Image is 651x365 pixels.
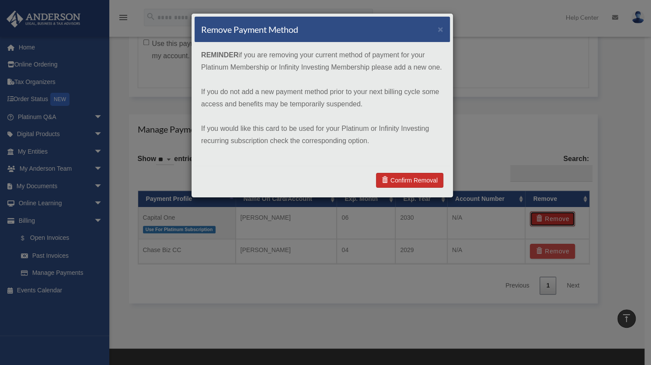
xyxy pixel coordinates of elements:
div: if you are removing your current method of payment for your Platinum Membership or Infinity Inves... [195,42,450,166]
p: If you do not add a new payment method prior to your next billing cycle some access and benefits ... [201,86,443,110]
button: × [438,25,443,34]
p: If you would like this card to be used for your Platinum or Infinity Investing recurring subscrip... [201,123,443,147]
a: Confirm Removal [376,173,443,188]
strong: REMINDER [201,51,238,59]
h4: Remove Payment Method [201,23,298,35]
